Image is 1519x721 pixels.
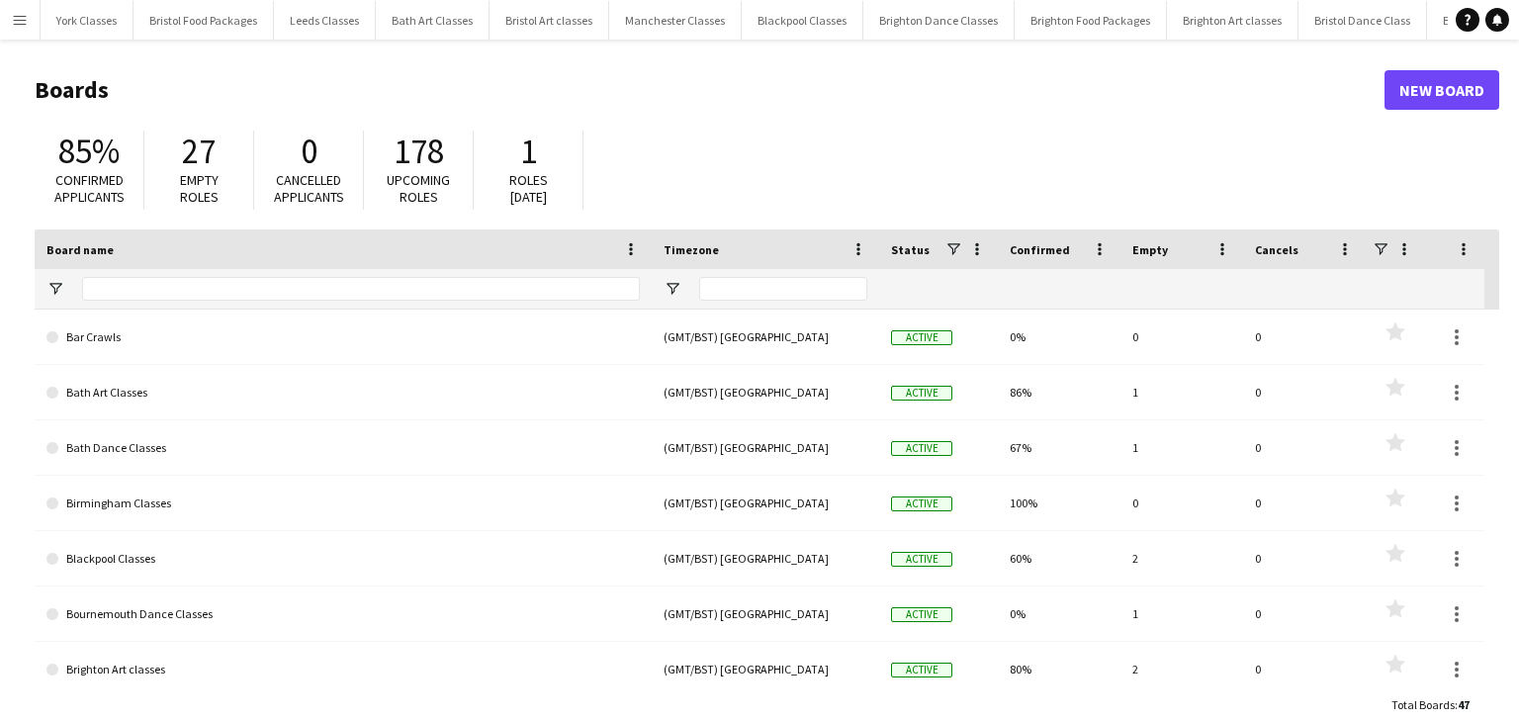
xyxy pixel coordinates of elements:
span: Roles [DATE] [509,171,548,206]
span: Confirmed [1010,242,1070,257]
button: Bristol Art classes [490,1,609,40]
div: 1 [1120,420,1243,475]
a: New Board [1385,70,1499,110]
div: 60% [998,531,1120,586]
div: 0 [1120,476,1243,530]
h1: Boards [35,75,1385,105]
span: Active [891,386,952,401]
input: Timezone Filter Input [699,277,867,301]
div: 0% [998,310,1120,364]
div: (GMT/BST) [GEOGRAPHIC_DATA] [652,476,879,530]
span: Active [891,552,952,567]
div: 1 [1120,586,1243,641]
button: Bristol Dance Class [1298,1,1427,40]
a: Blackpool Classes [46,531,640,586]
span: Active [891,330,952,345]
div: 0 [1243,586,1366,641]
span: Status [891,242,930,257]
div: (GMT/BST) [GEOGRAPHIC_DATA] [652,365,879,419]
a: Brighton Art classes [46,642,640,697]
div: 0 [1243,531,1366,586]
span: Upcoming roles [387,171,450,206]
div: (GMT/BST) [GEOGRAPHIC_DATA] [652,420,879,475]
a: Bath Dance Classes [46,420,640,476]
div: 2 [1120,531,1243,586]
a: Bath Art Classes [46,365,640,420]
div: 1 [1120,365,1243,419]
div: 80% [998,642,1120,696]
button: Open Filter Menu [46,280,64,298]
div: (GMT/BST) [GEOGRAPHIC_DATA] [652,642,879,696]
div: 0 [1243,420,1366,475]
span: 1 [520,130,537,173]
span: Total Boards [1391,697,1455,712]
div: 100% [998,476,1120,530]
span: Cancelled applicants [274,171,344,206]
button: Leeds Classes [274,1,376,40]
div: 67% [998,420,1120,475]
div: 0 [1243,642,1366,696]
button: York Classes [41,1,134,40]
span: Active [891,663,952,677]
span: Confirmed applicants [54,171,125,206]
span: Active [891,441,952,456]
span: 47 [1458,697,1470,712]
a: Birmingham Classes [46,476,640,531]
div: 0 [1243,476,1366,530]
span: Cancels [1255,242,1298,257]
button: Bristol Food Packages [134,1,274,40]
a: Bournemouth Dance Classes [46,586,640,642]
span: Active [891,496,952,511]
div: (GMT/BST) [GEOGRAPHIC_DATA] [652,586,879,641]
span: Empty roles [180,171,219,206]
span: 27 [182,130,216,173]
button: Brighton Dance Classes [863,1,1015,40]
span: 85% [58,130,120,173]
span: Empty [1132,242,1168,257]
div: 0 [1243,365,1366,419]
span: Board name [46,242,114,257]
a: Bar Crawls [46,310,640,365]
button: Open Filter Menu [664,280,681,298]
div: 0 [1243,310,1366,364]
span: 178 [394,130,444,173]
button: Brighton Food Packages [1015,1,1167,40]
button: Brighton Art classes [1167,1,1298,40]
div: (GMT/BST) [GEOGRAPHIC_DATA] [652,531,879,586]
div: 0% [998,586,1120,641]
div: 86% [998,365,1120,419]
button: Bath Art Classes [376,1,490,40]
div: 0 [1120,310,1243,364]
span: Timezone [664,242,719,257]
span: Active [891,607,952,622]
button: Blackpool Classes [742,1,863,40]
div: 2 [1120,642,1243,696]
button: Manchester Classes [609,1,742,40]
input: Board name Filter Input [82,277,640,301]
div: (GMT/BST) [GEOGRAPHIC_DATA] [652,310,879,364]
span: 0 [301,130,317,173]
